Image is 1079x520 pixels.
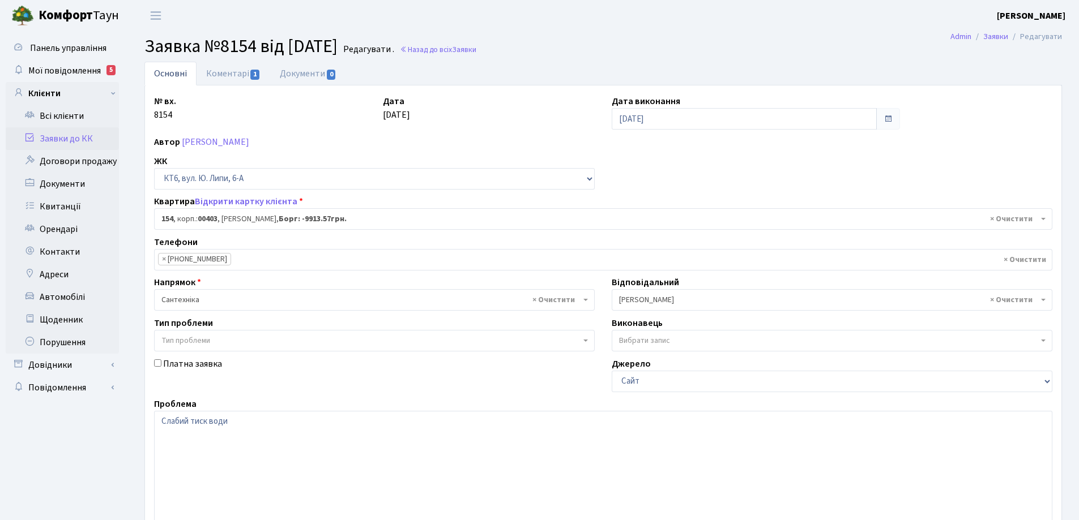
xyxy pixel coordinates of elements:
[6,173,119,195] a: Документи
[154,276,201,289] label: Напрямок
[154,154,167,168] label: ЖК
[154,316,213,330] label: Тип проблеми
[270,62,346,85] a: Документи
[154,195,303,208] label: Квартира
[198,213,217,225] b: 00403
[6,218,119,240] a: Орендарі
[990,294,1033,306] span: Видалити всі елементи
[6,263,119,286] a: Адреси
[619,335,670,346] span: Вибрати запис
[6,82,119,105] a: Клієнти
[162,253,166,265] span: ×
[154,94,176,108] label: № вх.
[1008,31,1062,43] li: Редагувати
[161,213,173,225] b: 154
[997,9,1065,23] a: [PERSON_NAME]
[383,94,404,108] label: Дата
[39,6,93,24] b: Комфорт
[327,70,336,80] span: 0
[532,294,575,306] span: Видалити всі елементи
[158,253,231,265] li: 067-274-80-09
[154,235,198,249] label: Телефони
[142,6,170,25] button: Переключити навігацію
[28,65,101,77] span: Мої повідомлення
[6,354,119,376] a: Довідники
[163,357,222,371] label: Платна заявка
[612,316,663,330] label: Виконавець
[612,276,679,289] label: Відповідальний
[6,127,119,150] a: Заявки до КК
[612,94,680,108] label: Дата виконання
[6,37,119,59] a: Панель управління
[161,335,210,346] span: Тип проблеми
[154,397,197,411] label: Проблема
[6,331,119,354] a: Порушення
[612,289,1052,311] span: Тихонов М.М.
[161,294,581,306] span: Сантехніка
[374,94,603,130] div: [DATE]
[197,62,270,85] a: Коментарі
[106,65,116,75] div: 5
[30,42,106,54] span: Панель управління
[39,6,119,25] span: Таун
[11,5,34,27] img: logo.png
[6,240,119,263] a: Контакти
[144,62,197,85] a: Основні
[154,135,180,149] label: Автор
[612,357,651,371] label: Джерело
[6,286,119,308] a: Автомобілі
[997,10,1065,22] b: [PERSON_NAME]
[6,105,119,127] a: Всі клієнти
[619,294,1038,306] span: Тихонов М.М.
[144,33,338,59] span: Заявка №8154 від [DATE]
[146,94,374,130] div: 8154
[161,213,1038,225] span: <b>154</b>, корп.: <b>00403</b>, Русанов Артем Вячеславович, <b>Борг: -9913.57грн.</b>
[933,25,1079,49] nav: breadcrumb
[400,44,476,55] a: Назад до всіхЗаявки
[154,289,595,311] span: Сантехніка
[6,195,119,218] a: Квитанції
[6,308,119,331] a: Щоденник
[341,44,394,55] small: Редагувати .
[983,31,1008,42] a: Заявки
[6,59,119,82] a: Мої повідомлення5
[1004,254,1046,265] span: Видалити всі елементи
[452,44,476,55] span: Заявки
[195,195,297,208] a: Відкрити картку клієнта
[154,208,1052,230] span: <b>154</b>, корп.: <b>00403</b>, Русанов Артем Вячеславович, <b>Борг: -9913.57грн.</b>
[250,70,259,80] span: 1
[6,150,119,173] a: Договори продажу
[990,213,1033,225] span: Видалити всі елементи
[279,213,347,225] b: Борг: -9913.57грн.
[950,31,971,42] a: Admin
[6,376,119,399] a: Повідомлення
[182,136,249,148] a: [PERSON_NAME]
